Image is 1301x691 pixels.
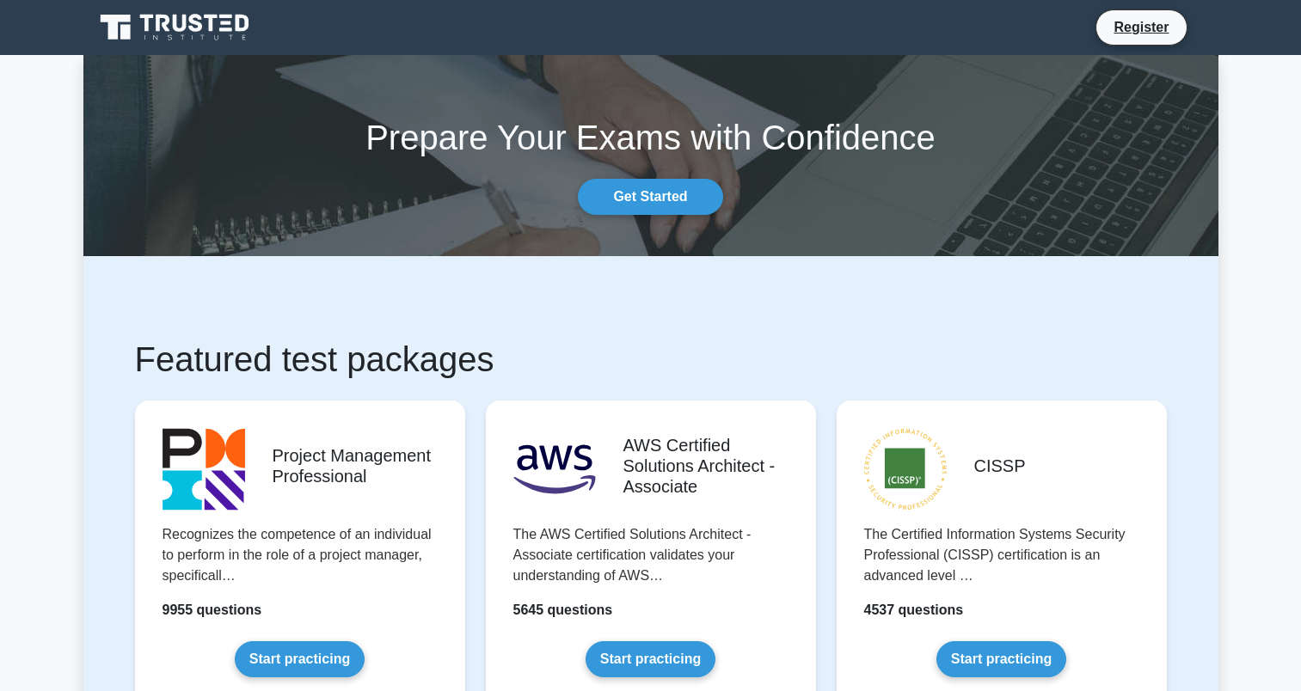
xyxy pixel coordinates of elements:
[936,641,1066,677] a: Start practicing
[578,179,722,215] a: Get Started
[235,641,365,677] a: Start practicing
[1103,16,1179,38] a: Register
[83,117,1218,158] h1: Prepare Your Exams with Confidence
[135,339,1167,380] h1: Featured test packages
[586,641,715,677] a: Start practicing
